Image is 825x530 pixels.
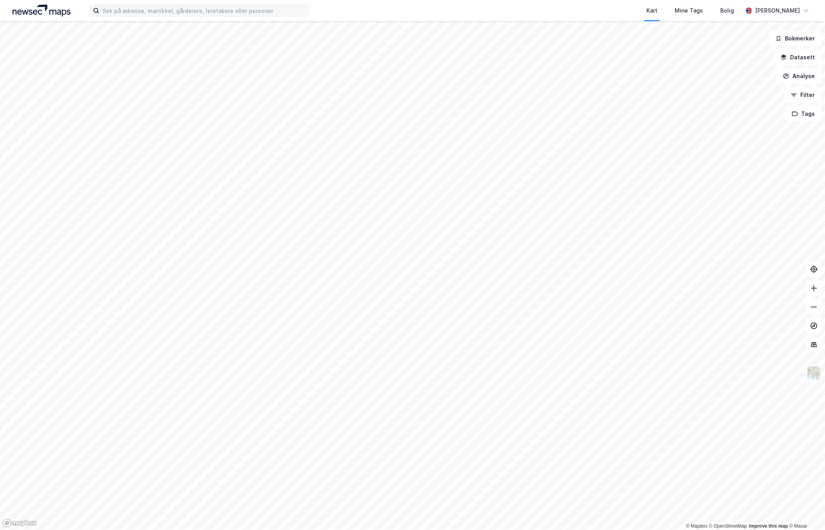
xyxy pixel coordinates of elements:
div: Mine Tags [675,6,703,15]
button: Filter [784,87,822,103]
div: Bolig [720,6,734,15]
img: logo.a4113a55bc3d86da70a041830d287a7e.svg [13,5,71,16]
div: Kontrollprogram for chat [786,492,825,530]
div: [PERSON_NAME] [755,6,800,15]
button: Analyse [776,68,822,84]
button: Datasett [774,49,822,65]
input: Søk på adresse, matrikkel, gårdeiere, leietakere eller personer [99,5,309,16]
a: Mapbox [686,523,708,529]
iframe: Chat Widget [786,492,825,530]
div: Kart [646,6,657,15]
a: Improve this map [749,523,788,529]
img: Z [807,366,821,380]
button: Bokmerker [769,31,822,46]
a: OpenStreetMap [709,523,747,529]
a: Mapbox homepage [2,519,37,528]
button: Tags [785,106,822,122]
